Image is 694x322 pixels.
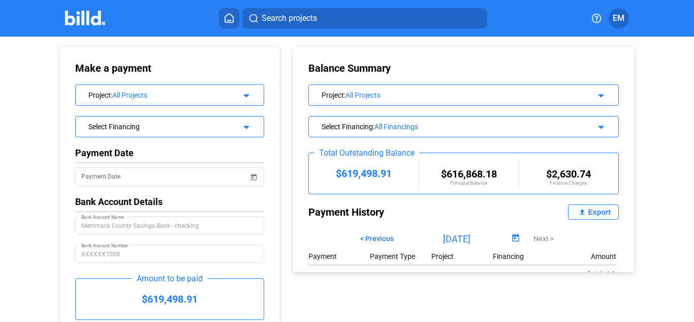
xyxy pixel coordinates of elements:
[360,235,394,243] span: < Previous
[314,148,420,158] div: Total Outstanding Balance
[431,252,493,260] div: Project
[75,62,188,74] div: Make a payment
[344,91,345,99] span: :
[576,206,588,218] mat-icon: file_upload
[239,88,251,100] mat-icon: arrow_drop_down
[308,204,463,220] div: Payment History
[509,232,522,246] button: Open calendar
[132,274,208,283] div: Amount to be paid
[533,235,554,243] span: Next >
[76,279,264,319] div: $619,498.91
[609,8,629,28] button: EM
[419,168,518,180] div: $616,868.18
[591,252,616,260] div: Amount
[88,89,235,99] div: Project
[374,123,577,131] div: All Financings
[519,168,618,180] div: $2,630.74
[353,230,401,247] button: < Previous
[373,123,374,131] span: :
[493,252,554,260] div: Financing
[613,12,624,24] span: EM
[593,88,606,100] mat-icon: arrow_drop_down
[370,252,431,260] div: Payment Type
[588,208,611,216] div: Export
[112,91,235,99] div: All Projects
[568,204,619,220] button: Export
[519,180,618,186] div: Finance Charges
[593,120,606,132] mat-icon: arrow_drop_down
[65,11,105,25] img: Billd Company Logo
[308,62,619,74] div: Balance Summary
[75,196,264,207] div: Bank Account Details
[239,120,251,132] mat-icon: arrow_drop_down
[88,121,235,131] div: Select Financing
[75,148,264,158] div: Payment Date
[526,230,561,247] button: Next >
[242,8,487,28] button: Search projects
[322,89,577,99] div: Project
[248,166,259,176] button: Open calendar
[345,91,577,99] div: All Projects
[555,270,616,280] div: $ 49.02
[419,180,518,186] div: Principal Balance
[322,121,577,131] div: Select Financing
[309,167,418,180] div: $619,498.91
[111,91,112,99] span: :
[308,252,370,260] div: Payment
[262,12,317,24] span: Search projects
